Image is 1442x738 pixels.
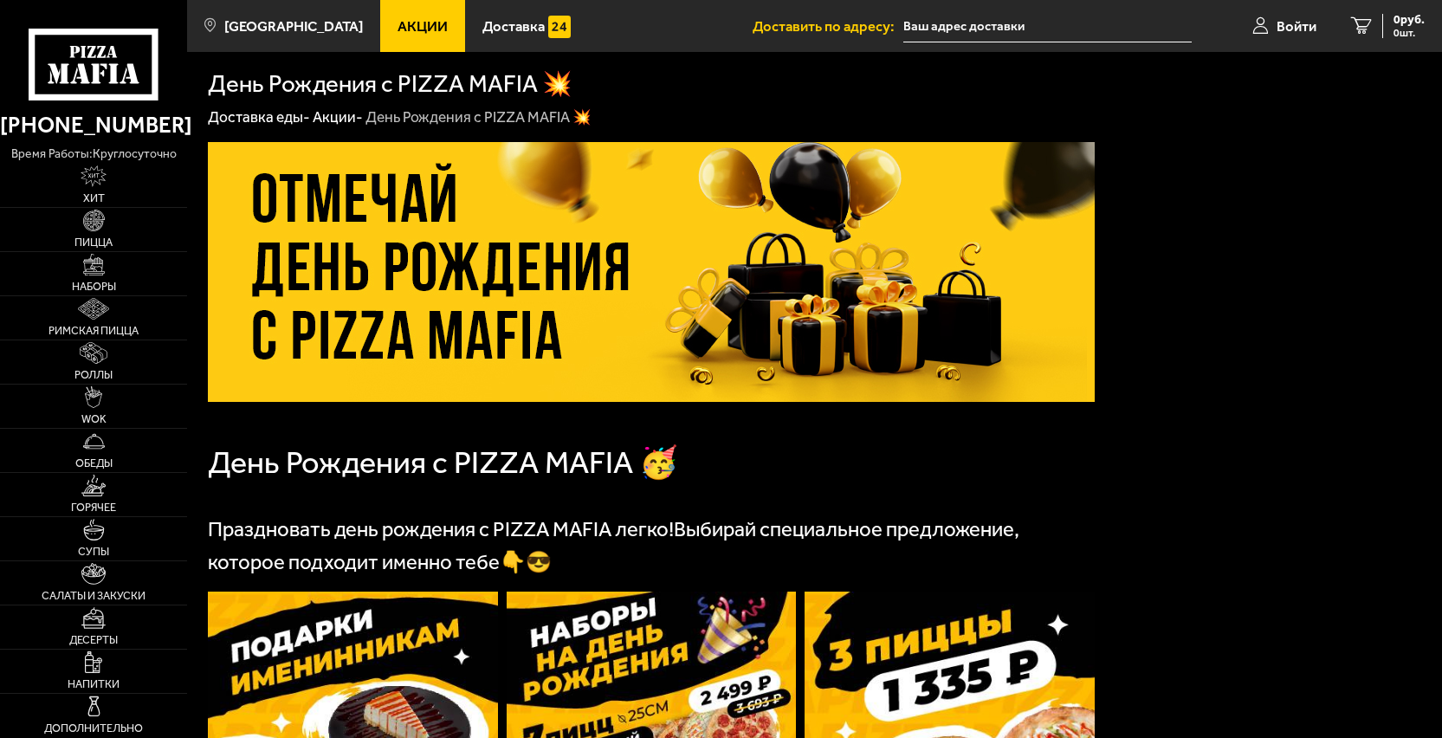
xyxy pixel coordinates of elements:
[313,108,363,126] a: Акции-
[208,517,674,541] span: Праздновать день рождения с PIZZA MAFIA легко!
[208,72,572,96] h1: День Рождения с PIZZA MAFIA 💥
[208,443,678,481] span: День Рождения с PIZZA MAFIA 🥳
[74,370,113,381] span: Роллы
[1394,14,1425,26] span: 0 руб.
[44,723,143,735] span: Дополнительно
[78,547,109,558] span: Супы
[81,414,107,425] span: WOK
[68,679,120,690] span: Напитки
[398,19,448,34] span: Акции
[753,19,903,34] span: Доставить по адресу:
[1394,28,1425,38] span: 0 шт.
[75,458,113,469] span: Обеды
[208,517,1019,574] span: Выбирай специальное предложение, которое подходит именно тебе👇😎
[69,635,118,646] span: Десерты
[74,237,113,249] span: Пицца
[48,326,139,337] span: Римская пицца
[83,193,105,204] span: Хит
[482,19,545,34] span: Доставка
[903,10,1192,42] input: Ваш адрес доставки
[208,142,1095,402] img: 1024x1024
[1277,19,1316,34] span: Войти
[42,591,145,602] span: Салаты и закуски
[72,282,116,293] span: Наборы
[365,107,592,127] div: День Рождения с PIZZA MAFIA 💥
[208,108,310,126] a: Доставка еды-
[224,19,363,34] span: [GEOGRAPHIC_DATA]
[71,502,116,514] span: Горячее
[548,16,571,38] img: 15daf4d41897b9f0e9f617042186c801.svg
